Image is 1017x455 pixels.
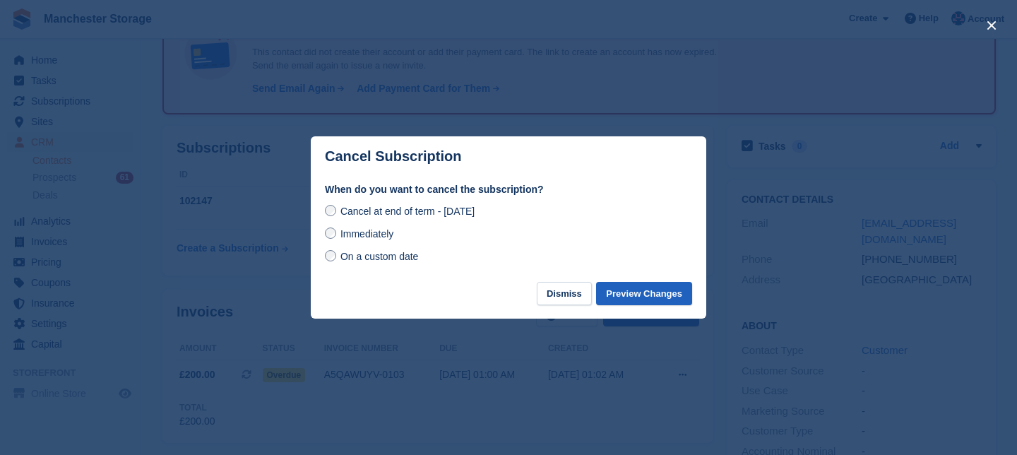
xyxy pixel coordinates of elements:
[325,148,461,165] p: Cancel Subscription
[596,282,692,305] button: Preview Changes
[325,227,336,239] input: Immediately
[537,282,592,305] button: Dismiss
[980,14,1003,37] button: close
[340,206,475,217] span: Cancel at end of term - [DATE]
[340,251,419,262] span: On a custom date
[325,205,336,216] input: Cancel at end of term - [DATE]
[325,250,336,261] input: On a custom date
[340,228,393,240] span: Immediately
[325,182,692,197] label: When do you want to cancel the subscription?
